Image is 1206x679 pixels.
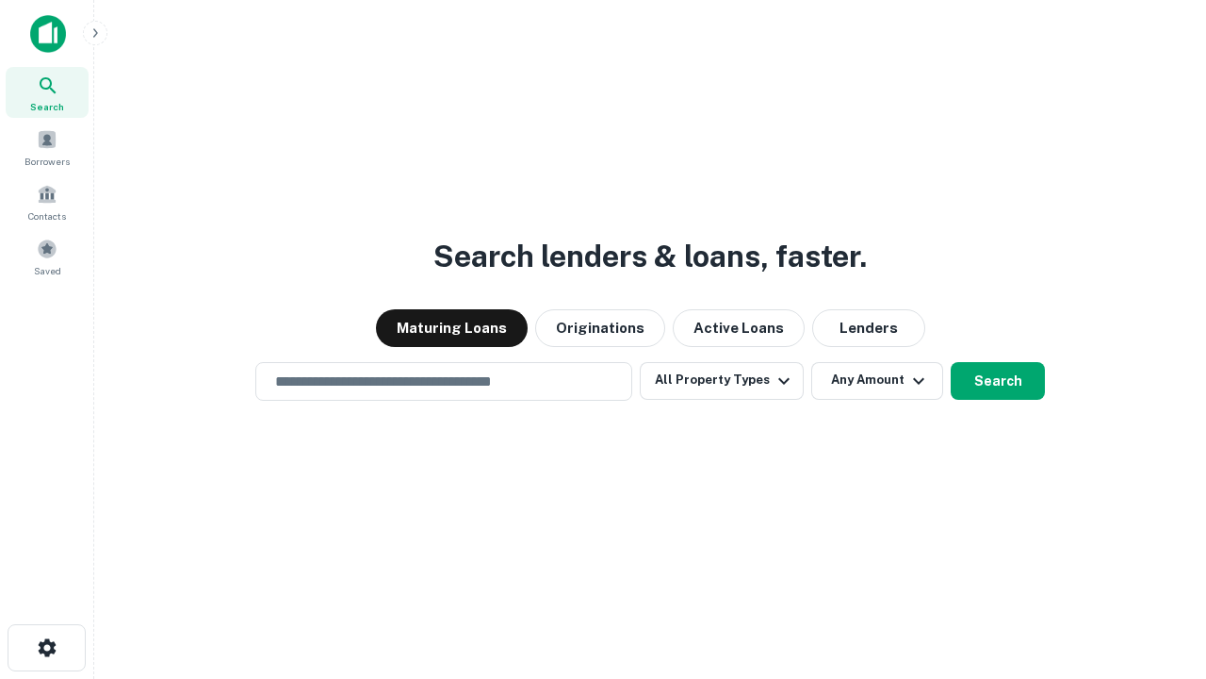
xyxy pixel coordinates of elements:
[30,99,64,114] span: Search
[433,234,867,279] h3: Search lenders & loans, faster.
[673,309,805,347] button: Active Loans
[535,309,665,347] button: Originations
[640,362,804,400] button: All Property Types
[24,154,70,169] span: Borrowers
[6,231,89,282] a: Saved
[34,263,61,278] span: Saved
[376,309,528,347] button: Maturing Loans
[6,67,89,118] a: Search
[30,15,66,53] img: capitalize-icon.png
[6,122,89,173] a: Borrowers
[6,176,89,227] a: Contacts
[812,309,925,347] button: Lenders
[1112,468,1206,558] iframe: Chat Widget
[28,208,66,224] span: Contacts
[811,362,943,400] button: Any Amount
[951,362,1045,400] button: Search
